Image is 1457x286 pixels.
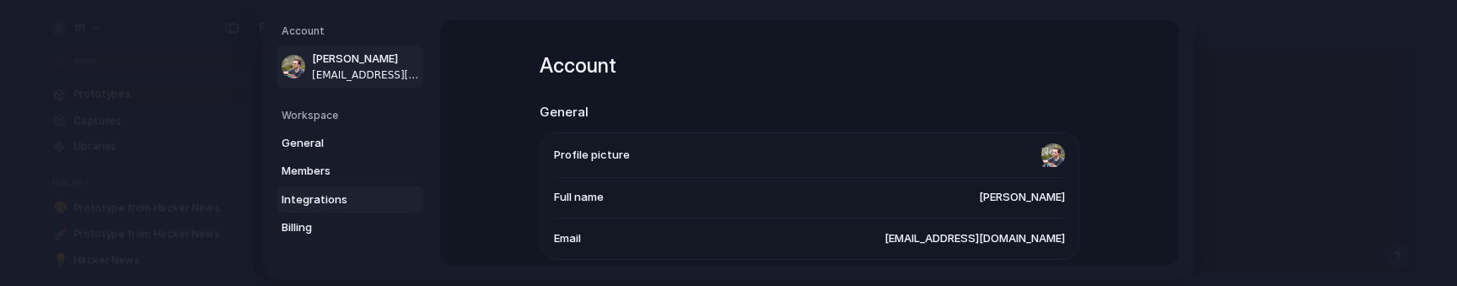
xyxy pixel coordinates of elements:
[884,230,1065,247] span: [EMAIL_ADDRESS][DOMAIN_NAME]
[282,108,423,123] h5: Workspace
[282,192,390,208] span: Integrations
[282,219,390,236] span: Billing
[282,163,390,180] span: Members
[312,51,420,67] span: [PERSON_NAME]
[282,24,423,39] h5: Account
[540,103,1079,122] h2: General
[277,46,423,88] a: [PERSON_NAME][EMAIL_ADDRESS][DOMAIN_NAME]
[277,158,423,185] a: Members
[979,190,1065,207] span: [PERSON_NAME]
[554,147,630,164] span: Profile picture
[277,130,423,157] a: General
[540,51,1079,81] h1: Account
[277,186,423,213] a: Integrations
[554,190,604,207] span: Full name
[554,230,581,247] span: Email
[277,214,423,241] a: Billing
[312,67,420,83] span: [EMAIL_ADDRESS][DOMAIN_NAME]
[282,135,390,152] span: General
